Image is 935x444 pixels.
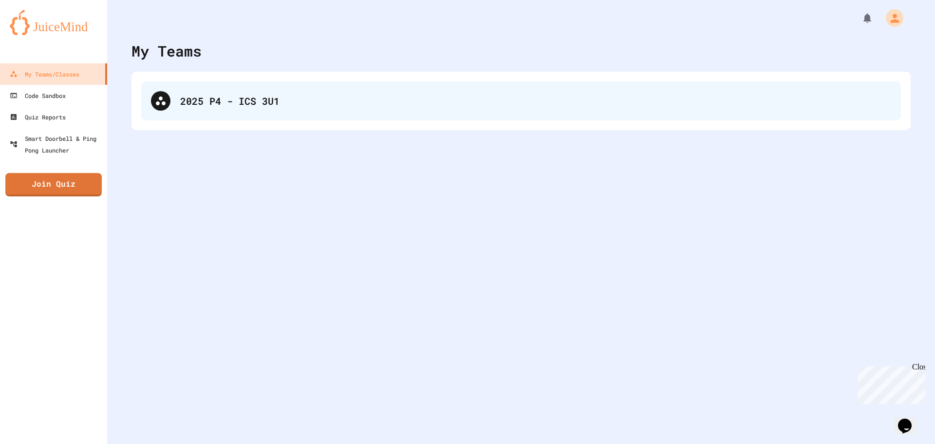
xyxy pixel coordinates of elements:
div: Chat with us now!Close [4,4,67,62]
div: 2025 P4 - ICS 3U1 [141,81,901,120]
img: logo-orange.svg [10,10,97,35]
div: My Notifications [843,10,876,26]
a: Join Quiz [5,173,102,196]
div: Smart Doorbell & Ping Pong Launcher [10,133,103,156]
div: My Account [876,7,906,29]
iframe: chat widget [854,363,925,404]
div: Quiz Reports [10,111,66,123]
div: My Teams [131,40,202,62]
div: 2025 P4 - ICS 3U1 [180,94,891,108]
iframe: chat widget [894,405,925,434]
div: My Teams/Classes [10,68,79,80]
div: Code Sandbox [10,90,66,101]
